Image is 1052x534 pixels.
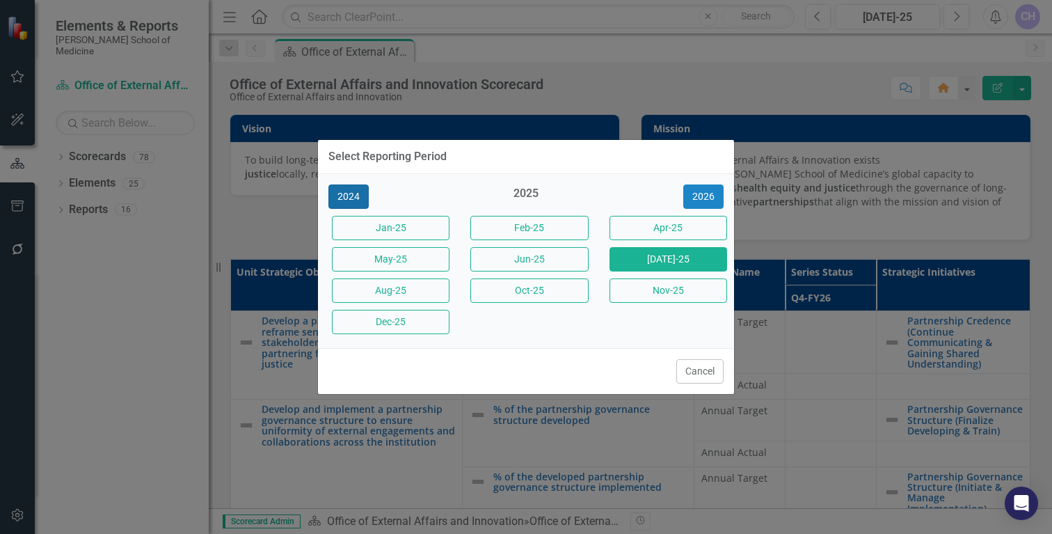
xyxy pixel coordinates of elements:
[470,216,588,240] button: Feb-25
[332,216,449,240] button: Jan-25
[332,310,449,334] button: Dec-25
[328,184,369,209] button: 2024
[470,247,588,272] button: Jun-25
[609,216,727,240] button: Apr-25
[609,247,727,272] button: [DATE]-25
[470,278,588,303] button: Oct-25
[676,359,724,384] button: Cancel
[332,247,449,272] button: May-25
[467,186,584,209] div: 2025
[609,278,727,303] button: Nov-25
[1005,487,1038,520] div: Open Intercom Messenger
[683,184,724,209] button: 2026
[328,150,447,163] div: Select Reporting Period
[332,278,449,303] button: Aug-25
